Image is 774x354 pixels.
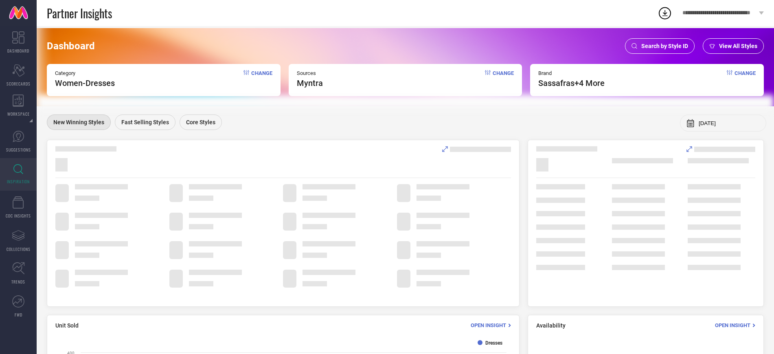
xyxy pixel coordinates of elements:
text: Dresses [485,340,502,346]
div: Open Insight [471,321,511,329]
span: TRENDS [11,279,25,285]
span: Search by Style ID [641,43,688,49]
span: Change [735,70,756,88]
span: SUGGESTIONS [6,147,31,153]
span: Change [251,70,272,88]
div: Open Insight [715,321,755,329]
div: Open download list [658,6,672,20]
span: sassafras +4 More [538,78,605,88]
span: myntra [297,78,323,88]
span: New Winning Styles [53,119,104,125]
span: Category [55,70,115,76]
span: Change [493,70,514,88]
span: Women-Dresses [55,78,115,88]
span: DASHBOARD [7,48,29,54]
span: WORKSPACE [7,111,30,117]
span: Open Insight [471,322,506,328]
span: Dashboard [47,40,95,52]
span: Core Styles [186,119,215,125]
span: COLLECTIONS [7,246,31,252]
span: Open Insight [715,322,750,328]
span: View All Styles [719,43,757,49]
span: Brand [538,70,605,76]
span: Unit Sold [55,322,79,329]
span: Sources [297,70,323,76]
div: Analyse [686,146,755,152]
span: Partner Insights [47,5,112,22]
span: INSPIRATION [7,178,30,185]
span: FWD [15,312,22,318]
input: Select month [699,120,760,126]
span: Availability [536,322,566,329]
span: CDC INSIGHTS [6,213,31,219]
div: Analyse [442,146,511,152]
span: Fast Selling Styles [121,119,169,125]
span: SCORECARDS [7,81,31,87]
